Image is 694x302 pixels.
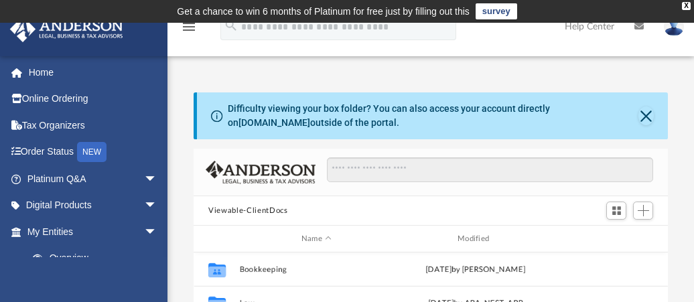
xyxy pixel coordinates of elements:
div: Name [239,233,393,245]
span: arrow_drop_down [144,165,171,193]
a: Digital Productsarrow_drop_down [9,192,178,219]
a: Tax Organizers [9,112,178,139]
a: Online Ordering [9,86,178,112]
img: User Pic [664,17,684,36]
i: menu [181,19,197,35]
div: close [682,2,691,10]
button: Bookkeeping [240,265,393,274]
button: Viewable-ClientDocs [208,205,287,217]
img: Anderson Advisors Platinum Portal [6,16,127,42]
div: Difficulty viewing your box folder? You can also access your account directly on outside of the p... [228,102,638,130]
div: Get a chance to win 6 months of Platinum for free just by filling out this [177,3,470,19]
a: Platinum Q&Aarrow_drop_down [9,165,178,192]
a: Home [9,59,178,86]
i: search [224,18,238,33]
span: arrow_drop_down [144,218,171,246]
button: Close [638,106,654,125]
span: arrow_drop_down [144,192,171,220]
a: Overview [19,245,178,272]
input: Search files and folders [327,157,653,183]
div: Modified [399,233,553,245]
div: id [200,233,233,245]
button: Add [633,202,653,220]
a: [DOMAIN_NAME] [238,117,310,128]
button: Switch to Grid View [606,202,626,220]
a: My Entitiesarrow_drop_down [9,218,178,245]
a: menu [181,25,197,35]
a: survey [476,3,517,19]
a: Order StatusNEW [9,139,178,166]
div: NEW [77,142,107,162]
div: [DATE] by [PERSON_NAME] [399,264,553,276]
